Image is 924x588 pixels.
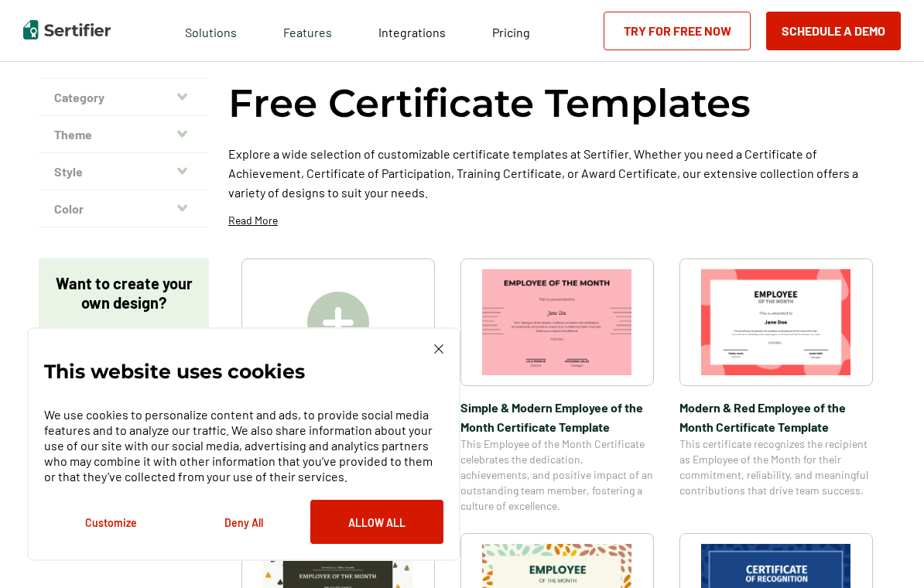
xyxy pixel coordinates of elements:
[482,269,632,375] img: Simple & Modern Employee of the Month Certificate Template
[460,398,654,436] span: Simple & Modern Employee of the Month Certificate Template
[228,144,885,202] p: Explore a wide selection of customizable certificate templates at Sertifier. Whether you need a C...
[679,436,873,498] span: This certificate recognizes the recipient as Employee of the Month for their commitment, reliabil...
[39,79,209,116] button: Category
[460,258,654,514] a: Simple & Modern Employee of the Month Certificate TemplateSimple & Modern Employee of the Month C...
[44,500,177,544] button: Customize
[310,500,443,544] button: Allow All
[604,12,751,50] a: Try for Free Now
[283,21,332,40] span: Features
[679,258,873,514] a: Modern & Red Employee of the Month Certificate TemplateModern & Red Employee of the Month Certifi...
[23,20,111,39] img: Sertifier | Digital Credentialing Platform
[766,12,901,50] button: Schedule a Demo
[44,407,443,484] p: We use cookies to personalize content and ads, to provide social media features and to analyze ou...
[44,364,305,379] p: This website uses cookies
[378,21,446,40] a: Integrations
[39,116,209,153] button: Theme
[378,25,446,39] span: Integrations
[492,25,530,39] span: Pricing
[228,213,278,228] p: Read More
[492,21,530,40] a: Pricing
[679,398,873,436] span: Modern & Red Employee of the Month Certificate Template
[228,78,751,128] h1: Free Certificate Templates
[39,190,209,227] button: Color
[54,274,193,313] p: Want to create your own design?
[39,153,209,190] button: Style
[434,344,443,354] img: Cookie Popup Close
[177,500,310,544] button: Deny All
[460,436,654,514] span: This Employee of the Month Certificate celebrates the dedication, achievements, and positive impa...
[307,292,369,354] img: Create A Blank Certificate
[701,269,851,375] img: Modern & Red Employee of the Month Certificate Template
[185,21,237,40] span: Solutions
